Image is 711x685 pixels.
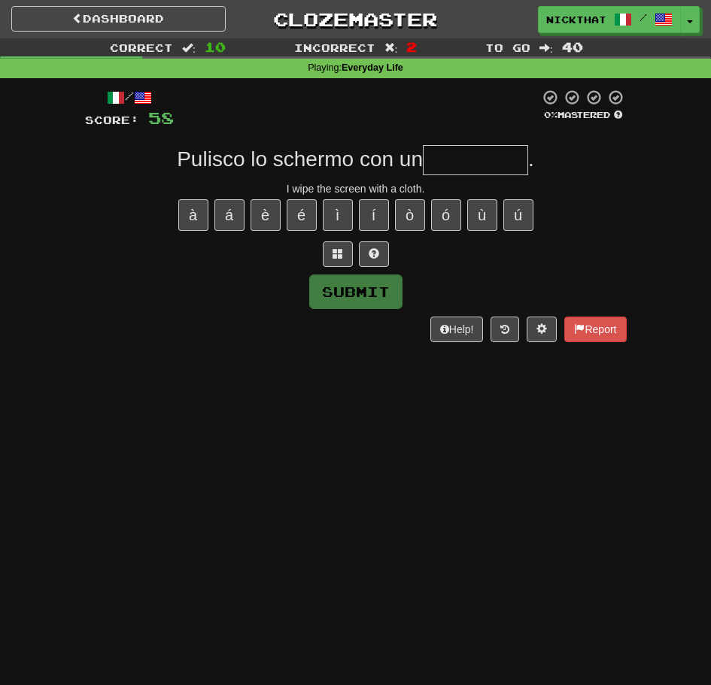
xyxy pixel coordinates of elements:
button: í [359,199,389,231]
strong: Everyday Life [342,62,403,73]
span: 40 [562,39,583,54]
button: ò [395,199,425,231]
span: : [384,42,398,53]
span: / [640,12,647,23]
button: ó [431,199,461,231]
span: Correct [110,41,173,54]
div: / [85,89,174,108]
span: To go [485,41,530,54]
button: é [287,199,317,231]
a: Clozemaster [248,6,463,32]
span: Incorrect [294,41,375,54]
button: Round history (alt+y) [491,317,519,342]
button: ù [467,199,497,231]
button: à [178,199,208,231]
button: ú [503,199,533,231]
span: 0 % [544,110,558,120]
a: nickthatsg / [538,6,681,33]
button: è [251,199,281,231]
span: 10 [205,39,226,54]
span: nickthatsg [546,13,606,26]
button: Single letter hint - you only get 1 per sentence and score half the points! alt+h [359,241,389,267]
div: I wipe the screen with a cloth. [85,181,627,196]
button: Report [564,317,626,342]
span: 58 [148,108,174,127]
button: ì [323,199,353,231]
button: Help! [430,317,484,342]
span: Score: [85,114,139,126]
span: Pulisco lo schermo con un [177,147,423,171]
span: : [182,42,196,53]
a: Dashboard [11,6,226,32]
span: 2 [406,39,417,54]
span: . [528,147,534,171]
button: Switch sentence to multiple choice alt+p [323,241,353,267]
div: Mastered [539,109,627,121]
span: : [539,42,553,53]
button: á [214,199,245,231]
button: Submit [309,274,403,309]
